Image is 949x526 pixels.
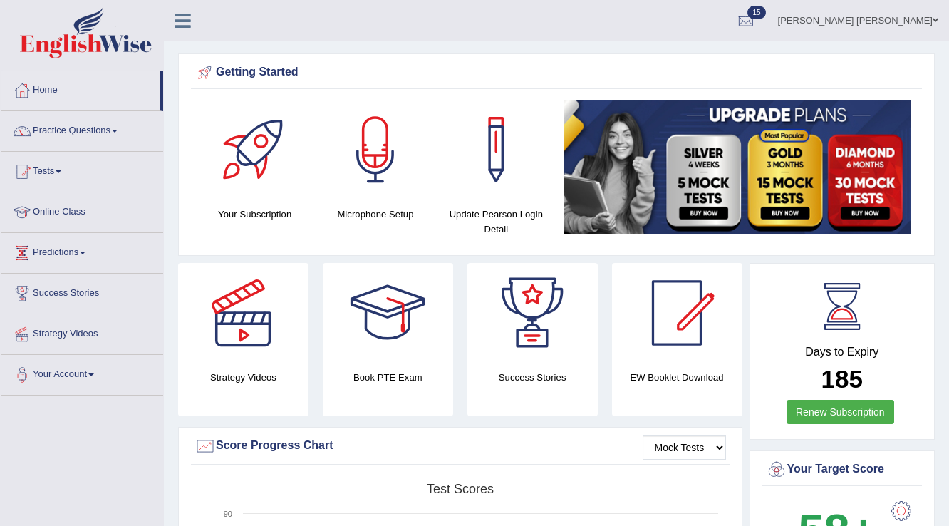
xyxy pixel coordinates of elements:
a: Online Class [1,192,163,228]
b: 185 [821,365,863,393]
span: 15 [747,6,765,19]
h4: EW Booklet Download [612,370,742,385]
a: Renew Subscription [787,400,894,424]
h4: Microphone Setup [322,207,428,222]
h4: Book PTE Exam [323,370,453,385]
img: small5.jpg [564,100,911,234]
a: Practice Questions [1,111,163,147]
a: Home [1,71,160,106]
div: Score Progress Chart [195,435,726,457]
div: Getting Started [195,62,918,83]
a: Strategy Videos [1,314,163,350]
a: Your Account [1,355,163,391]
h4: Strategy Videos [178,370,308,385]
h4: Success Stories [467,370,598,385]
tspan: Test scores [427,482,494,496]
div: Your Target Score [766,459,919,480]
a: Predictions [1,233,163,269]
h4: Update Pearson Login Detail [443,207,549,237]
a: Success Stories [1,274,163,309]
h4: Days to Expiry [766,346,919,359]
h4: Your Subscription [202,207,308,222]
text: 90 [224,510,232,518]
a: Tests [1,152,163,187]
